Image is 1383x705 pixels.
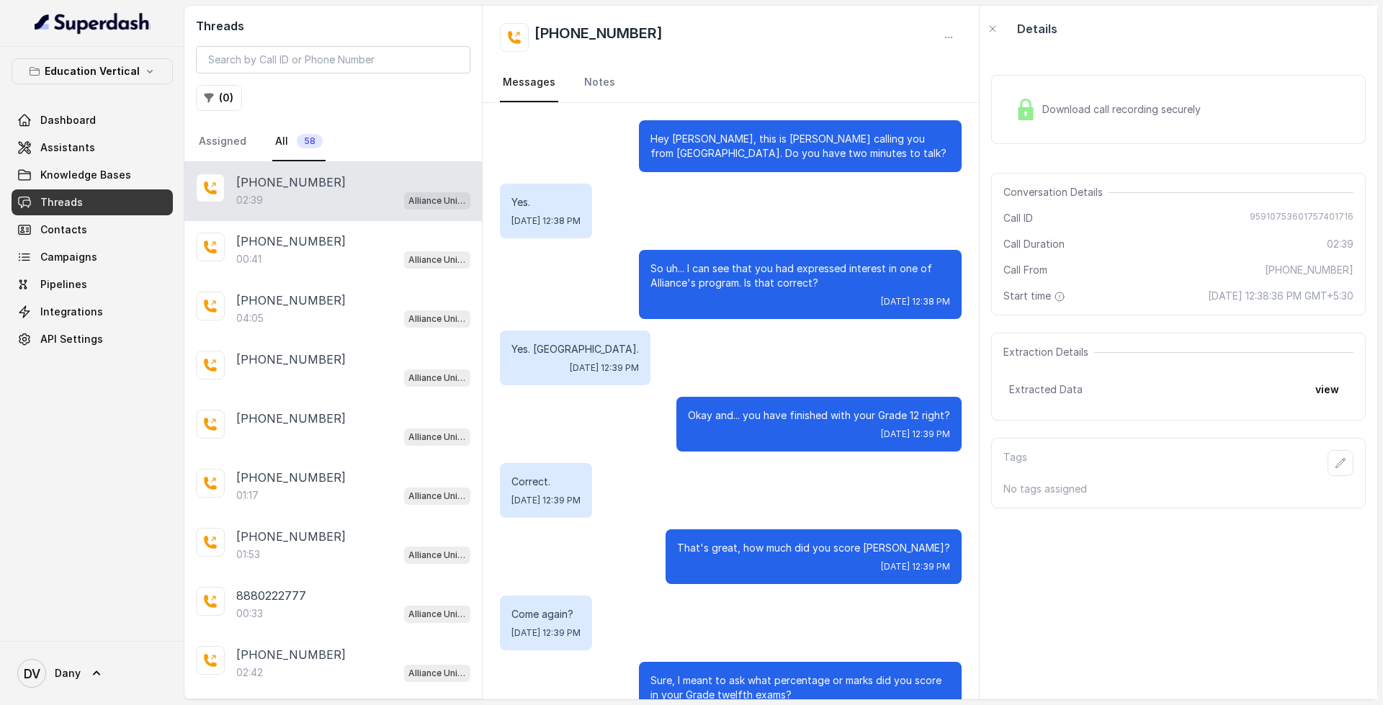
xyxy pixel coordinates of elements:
[408,489,466,503] p: Alliance University - Outbound Call Assistant
[272,122,326,161] a: All58
[40,223,87,237] span: Contacts
[1003,482,1353,496] p: No tags assigned
[1250,211,1353,225] span: 95910753601757401716
[1003,211,1033,225] span: Call ID
[881,428,950,440] span: [DATE] 12:39 PM
[688,408,950,423] p: Okay and... you have finished with your Grade 12 right?
[236,646,346,663] p: [PHONE_NUMBER]
[511,607,581,621] p: Come again?
[500,63,558,102] a: Messages
[35,12,151,35] img: light.svg
[236,292,346,309] p: [PHONE_NUMBER]
[236,528,346,545] p: [PHONE_NUMBER]
[511,627,581,639] span: [DATE] 12:39 PM
[1003,289,1068,303] span: Start time
[40,195,83,210] span: Threads
[40,277,87,292] span: Pipelines
[236,233,346,250] p: [PHONE_NUMBER]
[570,362,639,374] span: [DATE] 12:39 PM
[236,469,346,486] p: [PHONE_NUMBER]
[24,666,40,681] text: DV
[677,541,950,555] p: That's great, how much did you score [PERSON_NAME]?
[196,17,470,35] h2: Threads
[650,261,950,290] p: So uh... I can see that you had expressed interest in one of Alliance's program. Is that correct?
[408,371,466,385] p: Alliance University - Outbound Call Assistant
[236,193,263,207] p: 02:39
[12,107,173,133] a: Dashboard
[1208,289,1353,303] span: [DATE] 12:38:36 PM GMT+5:30
[650,673,950,702] p: Sure, I meant to ask what percentage or marks did you score in your Grade twelfth exams?
[12,217,173,243] a: Contacts
[1003,263,1047,277] span: Call From
[12,162,173,188] a: Knowledge Bases
[1307,377,1348,403] button: view
[12,271,173,297] a: Pipelines
[40,168,131,182] span: Knowledge Bases
[408,548,466,562] p: Alliance University - Outbound Call Assistant
[236,547,260,562] p: 01:53
[408,194,466,208] p: Alliance University - Outbound Call Assistant
[511,195,581,210] p: Yes.
[1265,263,1353,277] span: [PHONE_NUMBER]
[196,122,470,161] nav: Tabs
[12,244,173,270] a: Campaigns
[236,252,261,266] p: 00:41
[1015,99,1037,120] img: Lock Icon
[1003,345,1094,359] span: Extraction Details
[236,351,346,368] p: [PHONE_NUMBER]
[1042,102,1207,117] span: Download call recording securely
[12,299,173,325] a: Integrations
[511,342,639,356] p: Yes. [GEOGRAPHIC_DATA].
[40,332,103,346] span: API Settings
[55,666,81,681] span: Dany
[881,296,950,307] span: [DATE] 12:38 PM
[1017,20,1057,37] p: Details
[236,410,346,427] p: [PHONE_NUMBER]
[1327,237,1353,251] span: 02:39
[12,135,173,161] a: Assistants
[297,134,323,148] span: 58
[12,653,173,693] a: Dany
[1003,450,1027,476] p: Tags
[581,63,618,102] a: Notes
[511,495,581,506] span: [DATE] 12:39 PM
[408,253,466,267] p: Alliance University - Outbound Call Assistant
[236,488,259,503] p: 01:17
[12,58,173,84] button: Education Vertical
[236,174,346,191] p: [PHONE_NUMBER]
[408,666,466,681] p: Alliance University - Outbound Call Assistant
[236,587,306,604] p: 8880222777
[236,311,264,325] p: 04:05
[408,312,466,326] p: Alliance University - Outbound Call Assistant
[236,606,263,621] p: 00:33
[511,475,581,489] p: Correct.
[650,132,950,161] p: Hey [PERSON_NAME], this is [PERSON_NAME] calling you from [GEOGRAPHIC_DATA]. Do you have two minu...
[45,63,140,80] p: Education Vertical
[881,561,950,572] span: [DATE] 12:39 PM
[236,665,263,680] p: 02:42
[1009,382,1083,397] span: Extracted Data
[511,215,581,227] span: [DATE] 12:38 PM
[12,189,173,215] a: Threads
[534,23,663,52] h2: [PHONE_NUMBER]
[1003,185,1109,199] span: Conversation Details
[196,85,242,111] button: (0)
[40,113,96,127] span: Dashboard
[40,250,97,264] span: Campaigns
[196,46,470,73] input: Search by Call ID or Phone Number
[1003,237,1065,251] span: Call Duration
[40,140,95,155] span: Assistants
[500,63,962,102] nav: Tabs
[408,430,466,444] p: Alliance University - Outbound Call Assistant
[40,305,103,319] span: Integrations
[12,326,173,352] a: API Settings
[196,122,249,161] a: Assigned
[408,607,466,621] p: Alliance University - Outbound Call Assistant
